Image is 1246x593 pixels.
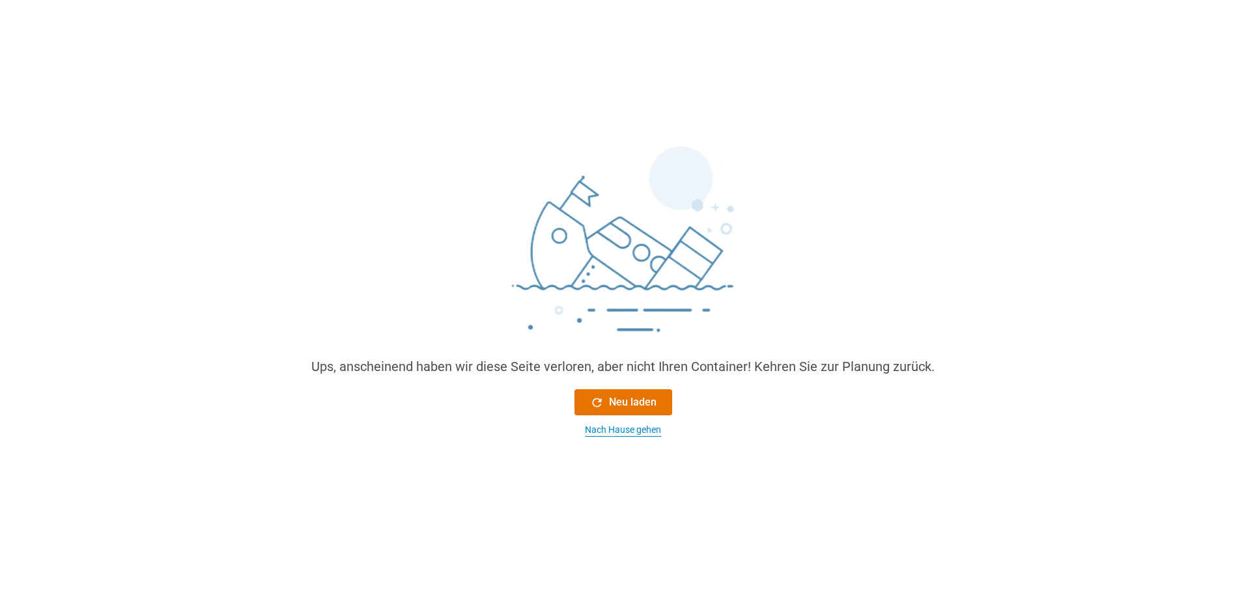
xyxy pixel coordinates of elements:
font: Neu laden [609,396,657,408]
button: Nach Hause gehen [574,423,672,437]
font: Nach Hause gehen [585,424,661,435]
button: Neu laden [574,389,672,415]
font: Ups, anscheinend haben wir diese Seite verloren, aber nicht Ihren Container! Kehren Sie zur Planu... [311,359,935,374]
img: sinking_ship.png [428,141,819,357]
